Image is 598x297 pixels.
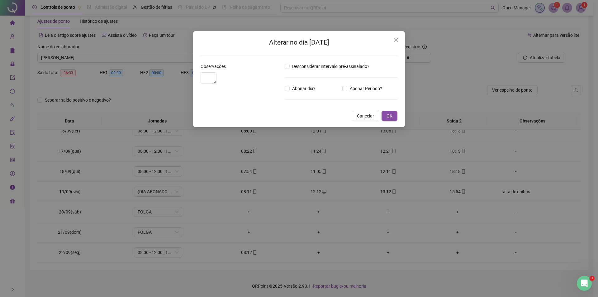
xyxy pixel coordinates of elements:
[290,63,372,70] span: Desconsiderar intervalo pré-assinalado?
[391,35,401,45] button: Close
[577,276,592,291] iframe: Intercom live chat
[394,37,399,42] span: close
[290,85,318,92] span: Abonar dia?
[347,85,385,92] span: Abonar Período?
[590,276,595,281] span: 1
[382,111,397,121] button: OK
[201,37,397,48] h2: Alterar no dia [DATE]
[387,113,392,119] span: OK
[357,113,374,119] span: Cancelar
[352,111,379,121] button: Cancelar
[201,63,230,70] label: Observações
